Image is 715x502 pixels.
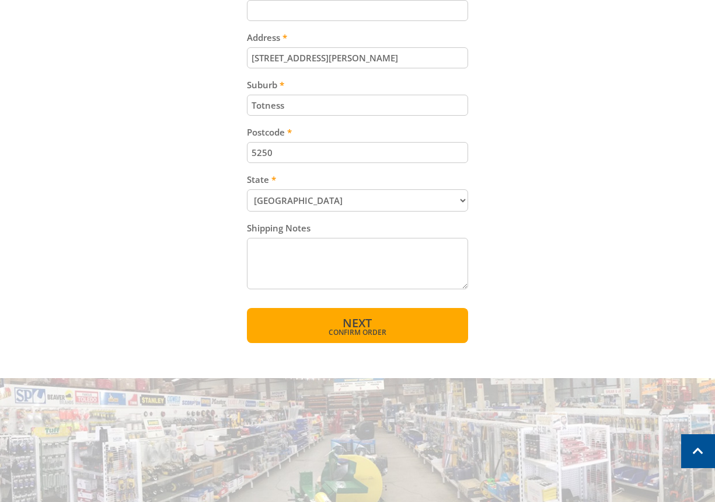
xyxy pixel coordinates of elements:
[247,172,468,186] label: State
[247,142,468,163] input: Please enter your postcode.
[247,125,468,139] label: Postcode
[343,315,372,331] span: Next
[247,189,468,212] select: Please select your state.
[247,78,468,92] label: Suburb
[247,30,468,44] label: Address
[272,329,443,336] span: Confirm order
[247,308,468,343] button: Next Confirm order
[247,221,468,235] label: Shipping Notes
[247,47,468,68] input: Please enter your address.
[247,95,468,116] input: Please enter your suburb.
